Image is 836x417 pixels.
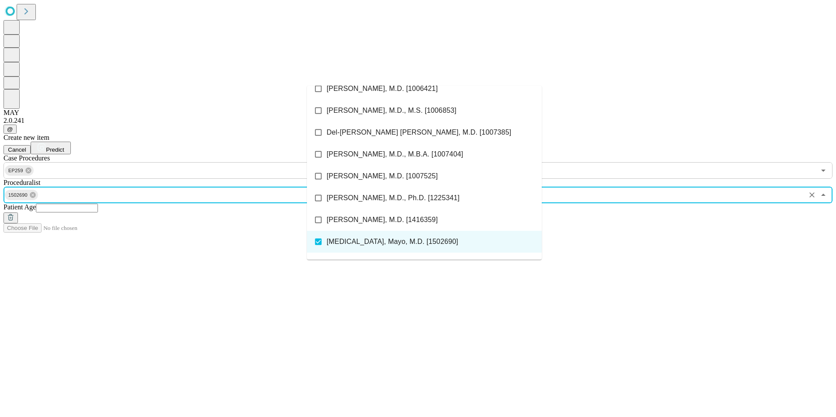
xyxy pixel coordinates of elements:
span: 1502690 [5,190,31,200]
span: [PERSON_NAME], M.D., M.S. [1006853] [327,105,456,116]
span: Scheduled Procedure [3,154,50,162]
span: [PERSON_NAME], M.D., M.B.A. [1007404] [327,149,463,160]
button: Predict [31,142,71,154]
span: Predict [46,146,64,153]
span: [PERSON_NAME], M.D. [1677224] [327,258,438,269]
span: [PERSON_NAME], M.D. [1416359] [327,215,438,225]
button: Open [817,164,829,177]
span: @ [7,126,13,132]
span: Del-[PERSON_NAME] [PERSON_NAME], M.D. [1007385] [327,127,511,138]
button: Clear [806,189,818,201]
button: Cancel [3,145,31,154]
span: [PERSON_NAME], M.D. [1006421] [327,83,438,94]
button: Close [817,189,829,201]
div: 1502690 [5,190,38,200]
span: EP259 [5,166,27,176]
span: [MEDICAL_DATA], Mayo, M.D. [1502690] [327,236,458,247]
span: Proceduralist [3,179,40,186]
span: [PERSON_NAME], M.D. [1007525] [327,171,438,181]
span: [PERSON_NAME], M.D., Ph.D. [1225341] [327,193,460,203]
div: MAY [3,109,833,117]
div: 2.0.241 [3,117,833,125]
button: @ [3,125,17,134]
span: Cancel [8,146,26,153]
span: Create new item [3,134,49,141]
div: EP259 [5,165,34,176]
span: Patient Age [3,203,36,211]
